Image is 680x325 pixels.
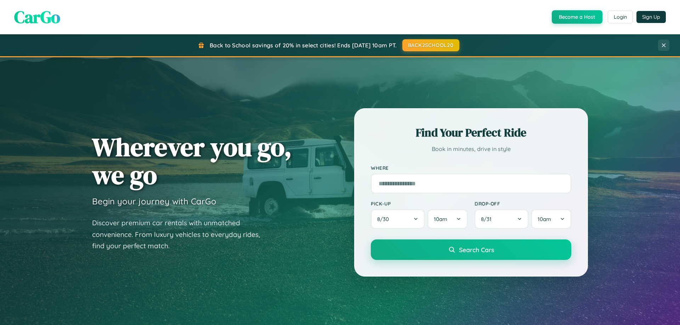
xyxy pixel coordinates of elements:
button: 8/30 [371,209,425,229]
span: CarGo [14,5,60,29]
button: Sign Up [636,11,666,23]
button: BACK2SCHOOL20 [402,39,459,51]
span: 10am [538,216,551,222]
button: 8/31 [475,209,528,229]
button: 10am [531,209,571,229]
label: Pick-up [371,201,467,207]
button: Become a Host [552,10,602,24]
label: Drop-off [475,201,571,207]
button: Search Cars [371,239,571,260]
span: 10am [434,216,447,222]
p: Discover premium car rentals with unmatched convenience. From luxury vehicles to everyday rides, ... [92,217,269,252]
p: Book in minutes, drive in style [371,144,571,154]
h3: Begin your journey with CarGo [92,196,216,207]
span: 8 / 30 [377,216,392,222]
span: 8 / 31 [481,216,495,222]
h2: Find Your Perfect Ride [371,125,571,140]
button: 10am [427,209,467,229]
h1: Wherever you go, we go [92,133,292,189]
span: Search Cars [459,246,494,254]
label: Where [371,165,571,171]
span: Back to School savings of 20% in select cities! Ends [DATE] 10am PT. [210,42,397,49]
button: Login [608,11,633,23]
